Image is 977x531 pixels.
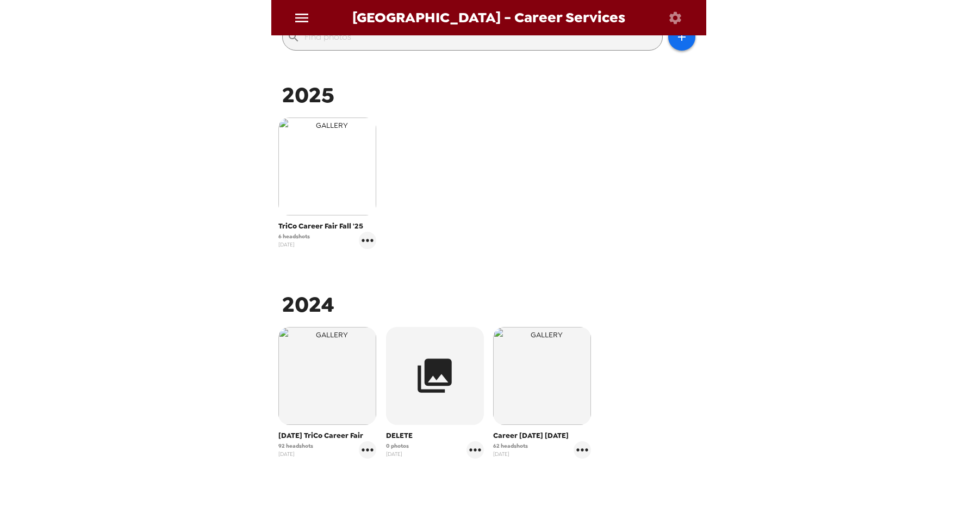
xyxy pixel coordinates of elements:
span: DELETE [386,430,484,441]
span: [DATE] [278,240,310,249]
span: 92 headshots [278,442,313,450]
span: [GEOGRAPHIC_DATA] - Career Services [352,10,625,25]
button: gallery menu [359,232,376,249]
span: 6 headshots [278,232,310,240]
span: 0 photos [386,442,409,450]
span: 2024 [282,290,334,319]
span: Career [DATE] [DATE] [493,430,591,441]
span: TriCo Career Fair Fall '25 [278,221,376,232]
span: [DATE] [493,450,528,458]
button: gallery menu [466,441,484,459]
button: gallery menu [574,441,591,459]
img: gallery [278,327,376,425]
span: [DATE] [386,450,409,458]
span: [DATE] [278,450,313,458]
img: gallery [493,327,591,425]
span: 62 headshots [493,442,528,450]
input: Find photos [304,28,658,46]
img: gallery [278,118,376,215]
span: 2025 [282,81,334,109]
button: gallery menu [359,441,376,459]
span: [DATE] TriCo Career Fair [278,430,376,441]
